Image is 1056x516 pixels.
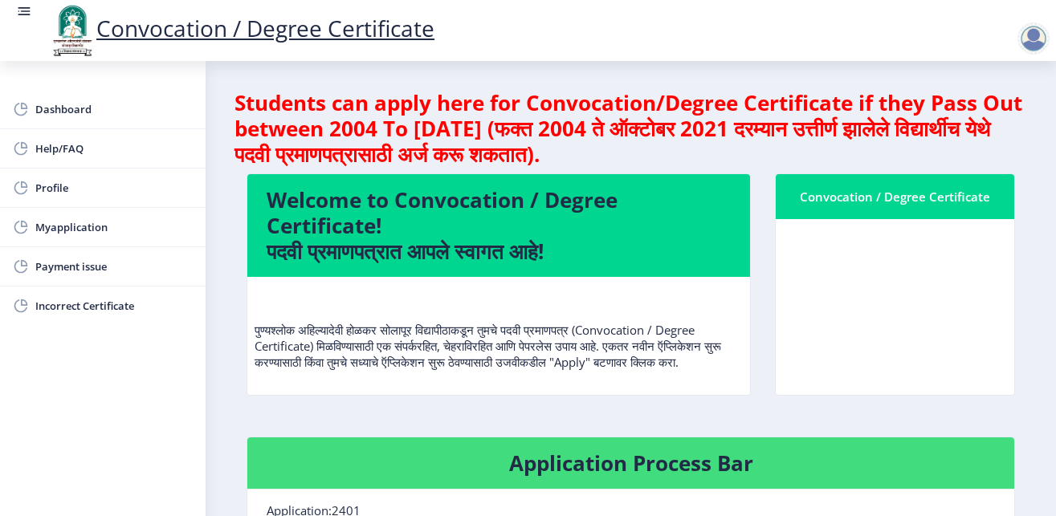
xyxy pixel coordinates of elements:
span: Myapplication [35,217,193,237]
span: Incorrect Certificate [35,296,193,315]
p: पुण्यश्लोक अहिल्यादेवी होळकर सोलापूर विद्यापीठाकडून तुमचे पदवी प्रमाणपत्र (Convocation / Degree C... [255,290,743,370]
h4: Welcome to Convocation / Degree Certificate! पदवी प्रमाणपत्रात आपले स्वागत आहे! [267,187,731,264]
div: Convocation / Degree Certificate [795,187,995,206]
img: logo [48,3,96,58]
span: Profile [35,178,193,197]
h4: Application Process Bar [267,450,995,476]
span: Payment issue [35,257,193,276]
h4: Students can apply here for Convocation/Degree Certificate if they Pass Out between 2004 To [DATE... [234,90,1027,167]
span: Help/FAQ [35,139,193,158]
a: Convocation / Degree Certificate [48,13,434,43]
span: Dashboard [35,100,193,119]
